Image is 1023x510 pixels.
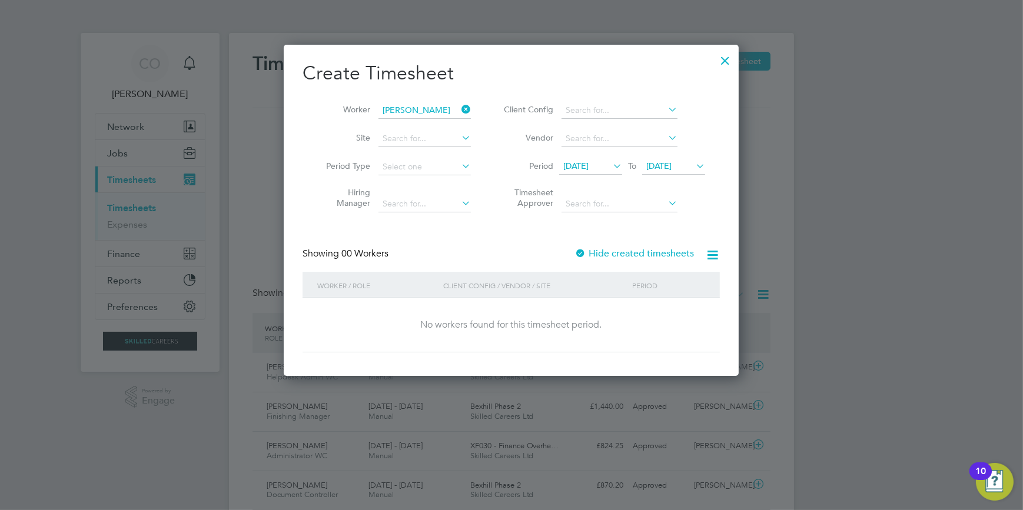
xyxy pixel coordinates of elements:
label: Vendor [500,132,553,143]
span: [DATE] [646,161,672,171]
span: To [625,158,640,174]
label: Hiring Manager [317,187,370,208]
div: Worker / Role [314,272,440,299]
span: [DATE] [563,161,589,171]
label: Client Config [500,104,553,115]
label: Site [317,132,370,143]
label: Timesheet Approver [500,187,553,208]
div: Client Config / Vendor / Site [440,272,629,299]
input: Search for... [562,102,677,119]
input: Search for... [378,131,471,147]
span: 00 Workers [341,248,388,259]
input: Search for... [378,102,471,119]
input: Search for... [562,196,677,212]
div: 10 [975,471,986,486]
input: Search for... [378,196,471,212]
input: Select one [378,159,471,175]
input: Search for... [562,131,677,147]
div: Period [629,272,708,299]
h2: Create Timesheet [303,61,720,86]
div: No workers found for this timesheet period. [314,319,708,331]
div: Showing [303,248,391,260]
label: Worker [317,104,370,115]
label: Hide created timesheets [574,248,694,259]
label: Period [500,161,553,171]
button: Open Resource Center, 10 new notifications [976,463,1014,501]
label: Period Type [317,161,370,171]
